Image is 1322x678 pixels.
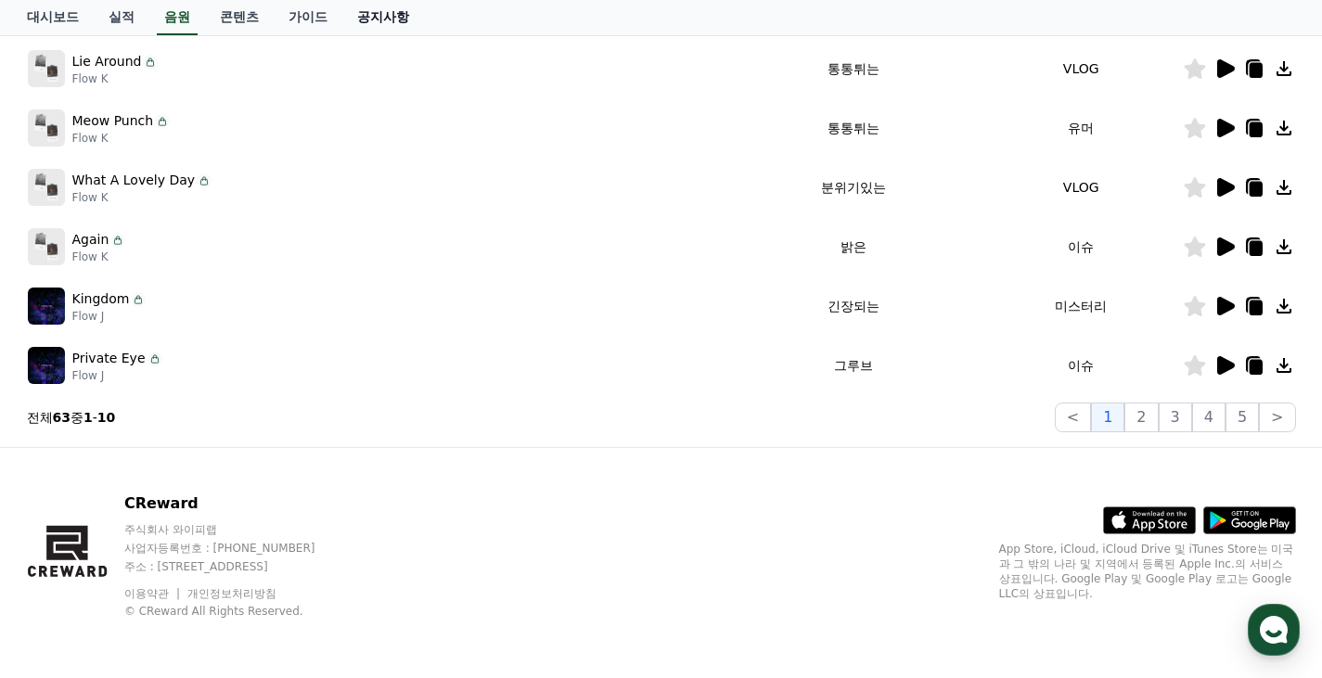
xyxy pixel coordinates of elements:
[124,541,351,556] p: 사업자등록번호 : [PHONE_NUMBER]
[28,228,65,265] img: music
[72,230,109,249] p: Again
[727,158,979,217] td: 분위기있는
[122,524,239,570] a: 대화
[187,587,276,600] a: 개인정보처리방침
[72,289,130,309] p: Kingdom
[72,249,126,264] p: Flow K
[97,410,115,425] strong: 10
[58,552,70,567] span: 홈
[72,190,212,205] p: Flow K
[1159,403,1192,432] button: 3
[72,309,147,324] p: Flow J
[727,336,979,395] td: 그루브
[72,131,171,146] p: Flow K
[27,408,116,427] p: 전체 중 -
[124,493,351,515] p: CReward
[980,276,1183,336] td: 미스터리
[727,98,979,158] td: 통통튀는
[1091,403,1124,432] button: 1
[124,587,183,600] a: 이용약관
[1192,403,1226,432] button: 4
[72,368,162,383] p: Flow J
[1055,403,1091,432] button: <
[124,559,351,574] p: 주소 : [STREET_ADDRESS]
[72,52,142,71] p: Lie Around
[980,217,1183,276] td: 이슈
[124,522,351,537] p: 주식회사 와이피랩
[980,336,1183,395] td: 이슈
[28,169,65,206] img: music
[124,604,351,619] p: © CReward All Rights Reserved.
[980,158,1183,217] td: VLOG
[72,111,154,131] p: Meow Punch
[239,524,356,570] a: 설정
[727,217,979,276] td: 밝은
[28,347,65,384] img: music
[1124,403,1158,432] button: 2
[28,50,65,87] img: music
[72,71,159,86] p: Flow K
[999,542,1296,601] p: App Store, iCloud, iCloud Drive 및 iTunes Store는 미국과 그 밖의 나라 및 지역에서 등록된 Apple Inc.의 서비스 상표입니다. Goo...
[1226,403,1259,432] button: 5
[28,109,65,147] img: music
[72,171,196,190] p: What A Lovely Day
[1259,403,1295,432] button: >
[170,553,192,568] span: 대화
[980,98,1183,158] td: 유머
[28,288,65,325] img: music
[727,276,979,336] td: 긴장되는
[727,39,979,98] td: 통통튀는
[53,410,71,425] strong: 63
[72,349,146,368] p: Private Eye
[6,524,122,570] a: 홈
[980,39,1183,98] td: VLOG
[83,410,93,425] strong: 1
[287,552,309,567] span: 설정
